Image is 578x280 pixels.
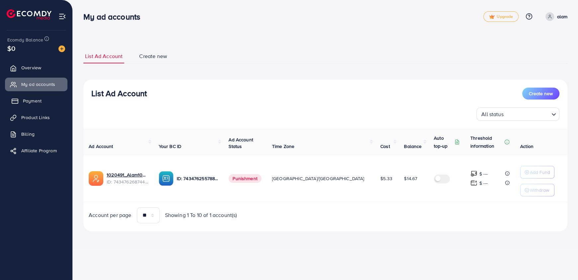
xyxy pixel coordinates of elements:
a: Product Links [5,111,67,124]
span: ID: 7434762687449415681 [107,178,148,185]
span: Account per page [89,211,132,219]
img: menu [58,13,66,20]
span: Punishment [229,174,261,183]
a: Affiliate Program [5,144,67,157]
a: 1020491_Alam1003_1731040595877 [107,172,148,178]
img: logo [7,9,51,20]
span: Your BC ID [159,143,182,150]
button: Create new [522,88,559,100]
a: My ad accounts [5,78,67,91]
iframe: Chat [550,250,573,275]
span: My ad accounts [21,81,55,88]
p: Threshold information [470,134,503,150]
span: Action [520,143,533,150]
img: top-up amount [470,179,477,186]
div: Search for option [476,107,559,121]
span: Overview [21,64,41,71]
h3: My ad accounts [83,12,145,22]
a: alam [543,12,567,21]
p: Auto top-up [434,134,453,150]
img: tick [489,15,495,19]
span: Cost [380,143,390,150]
span: Ecomdy Balance [7,36,43,43]
img: ic-ba-acc.ded83a64.svg [159,171,173,186]
p: Add Fund [530,168,550,176]
p: Withdraw [530,186,549,194]
p: $ --- [479,170,488,178]
p: alam [557,13,567,21]
span: Time Zone [272,143,294,150]
a: Payment [5,94,67,107]
span: Ad Account [89,143,113,150]
span: Affiliate Program [21,147,57,154]
span: $0 [7,43,15,53]
button: Add Fund [520,166,554,178]
span: [GEOGRAPHIC_DATA]/[GEOGRAPHIC_DATA] [272,175,364,182]
img: top-up amount [470,170,477,177]
img: ic-ads-acc.e4c84228.svg [89,171,103,186]
span: Product Links [21,114,50,121]
p: ID: 7434762557883252737 [177,175,218,182]
span: Create new [139,52,167,60]
a: Overview [5,61,67,74]
input: Search for option [506,108,549,119]
span: Payment [23,98,42,104]
span: Ad Account Status [229,136,253,150]
span: Balance [404,143,422,150]
button: Withdraw [520,184,554,196]
p: $ --- [479,179,488,187]
span: List Ad Account [85,52,123,60]
div: <span class='underline'>1020491_Alam1003_1731040595877</span></br>7434762687449415681 [107,172,148,185]
span: $5.33 [380,175,392,182]
span: Billing [21,131,35,137]
span: $14.67 [404,175,417,182]
span: All status [480,109,505,119]
a: Billing [5,127,67,141]
span: Upgrade [489,14,513,19]
span: Showing 1 To 10 of 1 account(s) [165,211,237,219]
img: image [58,45,65,52]
h3: List Ad Account [91,89,147,98]
a: tickUpgrade [483,11,519,22]
span: Create new [529,90,553,97]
